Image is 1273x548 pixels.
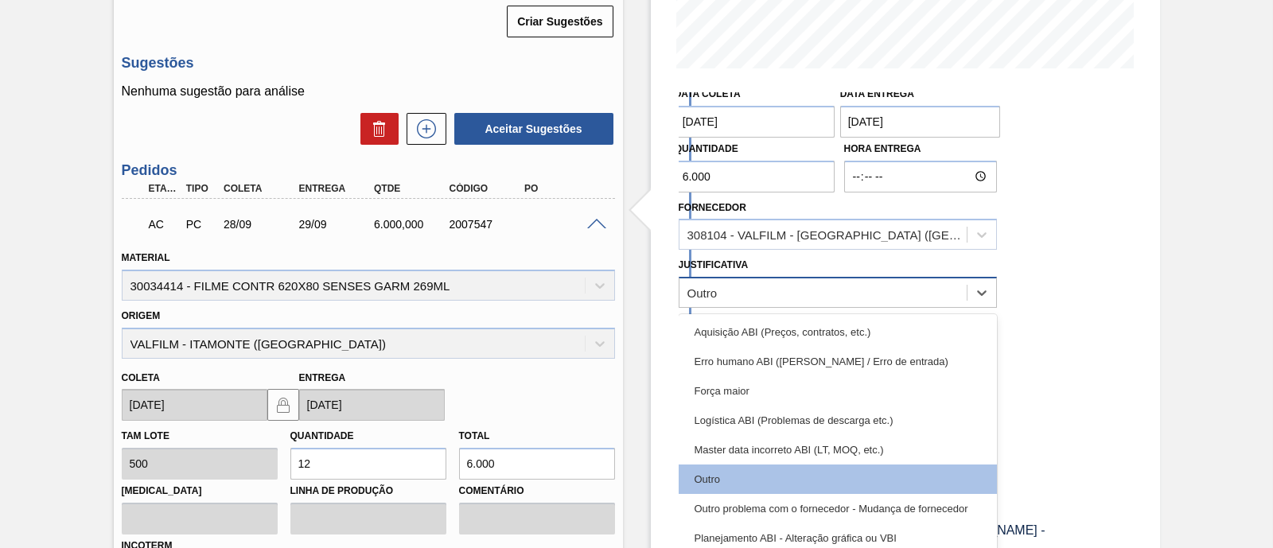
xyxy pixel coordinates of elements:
[675,106,835,138] input: dd/mm/yyyy
[122,162,615,179] h3: Pedidos
[122,84,615,99] p: Nenhuma sugestão para análise
[370,218,453,231] div: 6.000,000
[290,480,446,503] label: Linha de Produção
[459,430,490,441] label: Total
[399,113,446,145] div: Nova sugestão
[145,207,183,242] div: Aguardando Composição de Carga
[679,494,997,523] div: Outro problema com o fornecedor - Mudança de fornecedor
[840,88,914,99] label: Data entrega
[122,252,170,263] label: Material
[508,4,614,39] div: Criar Sugestões
[182,183,220,194] div: Tipo
[295,183,378,194] div: Entrega
[507,6,613,37] button: Criar Sugestões
[520,183,603,194] div: PO
[122,310,161,321] label: Origem
[687,286,718,300] div: Outro
[182,218,220,231] div: Pedido de Compra
[446,218,528,231] div: 2007547
[679,317,997,347] div: Aquisição ABI (Preços, contratos, etc.)
[446,111,615,146] div: Aceitar Sugestões
[454,113,613,145] button: Aceitar Sugestões
[122,389,267,421] input: dd/mm/yyyy
[267,389,299,421] button: locked
[274,395,293,414] img: locked
[295,218,378,231] div: 29/09/2025
[446,183,528,194] div: Código
[679,347,997,376] div: Erro humano ABI ([PERSON_NAME] / Erro de entrada)
[122,480,278,503] label: [MEDICAL_DATA]
[679,406,997,435] div: Logística ABI (Problemas de descarga etc.)
[679,259,749,270] label: Justificativa
[679,376,997,406] div: Força maior
[840,106,1001,138] input: dd/mm/yyyy
[122,372,160,383] label: Coleta
[299,372,346,383] label: Entrega
[352,113,399,145] div: Excluir Sugestões
[687,228,968,242] div: 308104 - VALFILM - [GEOGRAPHIC_DATA] ([GEOGRAPHIC_DATA])
[145,183,183,194] div: Etapa
[370,183,453,194] div: Qtde
[122,430,169,441] label: Tam lote
[290,430,354,441] label: Quantidade
[679,312,997,335] label: Observações
[220,183,302,194] div: Coleta
[675,143,738,154] label: Quantidade
[679,435,997,464] div: Master data incorreto ABI (LT, MOQ, etc.)
[299,389,445,421] input: dd/mm/yyyy
[679,202,746,213] label: Fornecedor
[220,218,302,231] div: 28/09/2025
[149,218,179,231] p: AC
[675,88,741,99] label: Data coleta
[844,138,997,161] label: Hora Entrega
[122,55,615,72] h3: Sugestões
[459,480,615,503] label: Comentário
[679,464,997,494] div: Outro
